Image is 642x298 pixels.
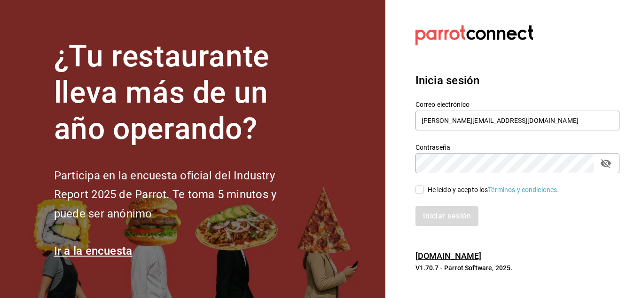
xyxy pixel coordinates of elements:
input: Ingresa tu correo electrónico [415,111,619,130]
a: Términos y condiciones. [488,186,559,193]
p: V1.70.7 - Parrot Software, 2025. [415,263,619,273]
h1: ¿Tu restaurante lleva más de un año operando? [54,39,308,147]
h3: Inicia sesión [415,72,619,89]
button: passwordField [598,155,614,171]
label: Contraseña [415,144,619,151]
a: Ir a la encuesta [54,244,133,258]
a: [DOMAIN_NAME] [415,251,482,261]
h2: Participa en la encuesta oficial del Industry Report 2025 de Parrot. Te toma 5 minutos y puede se... [54,166,308,224]
div: He leído y acepto los [428,185,559,195]
label: Correo electrónico [415,101,619,108]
